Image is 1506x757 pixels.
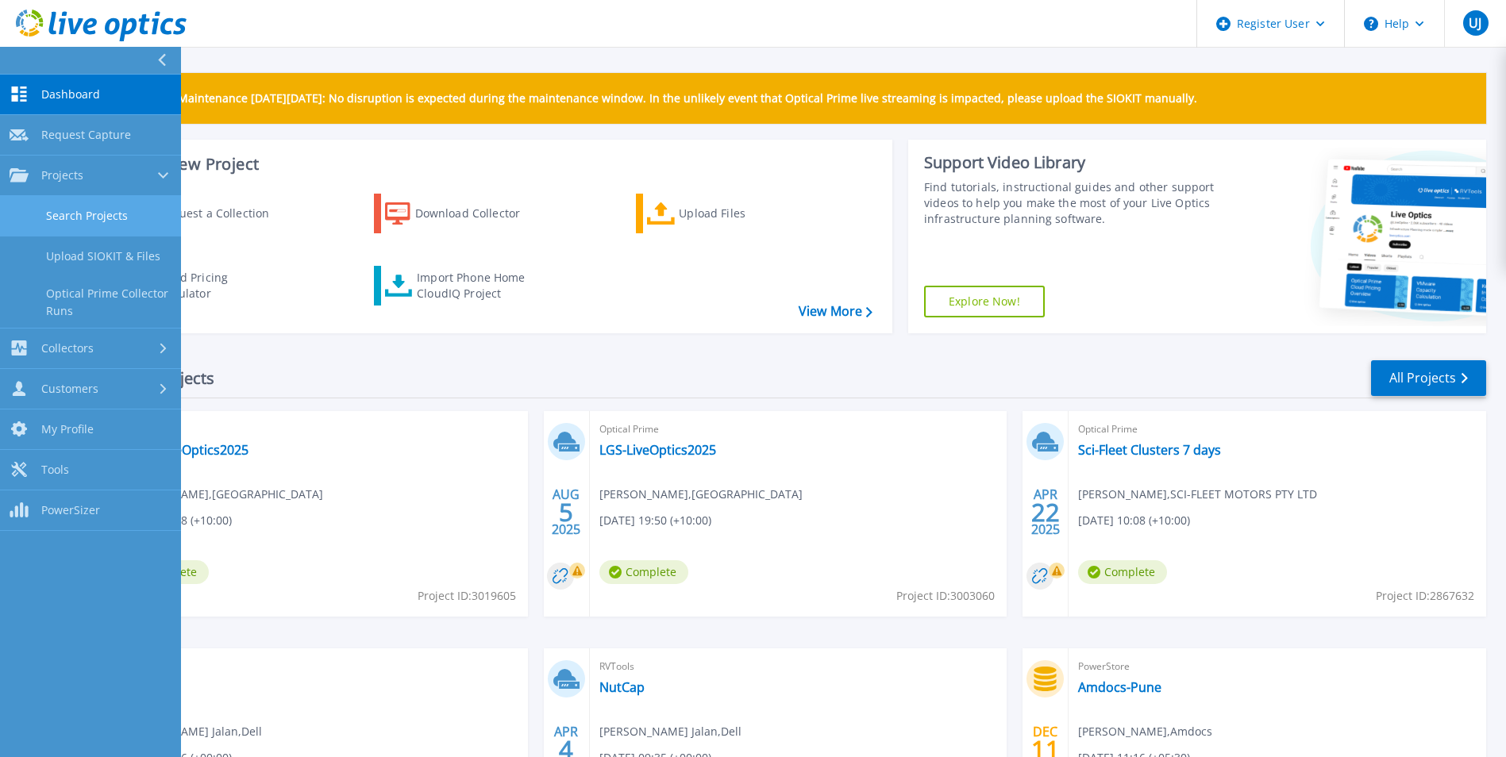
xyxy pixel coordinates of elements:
span: PowerSizer [41,503,100,517]
span: Collectors [41,341,94,355]
div: Request a Collection [158,198,285,229]
span: 22 [1031,505,1060,519]
span: Request Capture [41,128,131,142]
span: [PERSON_NAME] Jalan , Dell [120,723,262,740]
div: AUG 2025 [551,483,581,541]
a: NutCap [599,679,645,695]
span: 5 [559,505,573,519]
p: Scheduled Maintenance [DATE][DATE]: No disruption is expected during the maintenance window. In t... [118,92,1197,105]
div: Upload Files [679,198,806,229]
div: Find tutorials, instructional guides and other support videos to help you make the most of your L... [924,179,1219,227]
span: Tools [41,463,69,477]
span: Customers [41,382,98,396]
a: Amdocs-Pune [1078,679,1161,695]
span: [DATE] 10:08 (+10:00) [1078,512,1190,529]
a: OACC_LiveOptics2025 [120,442,248,458]
span: [DATE] 19:50 (+10:00) [599,512,711,529]
h3: Start a New Project [113,156,872,173]
span: RVTools [599,658,998,675]
a: LGS-LiveOptics2025 [599,442,716,458]
a: View More [799,304,872,319]
span: Complete [599,560,688,584]
div: Support Video Library [924,152,1219,173]
span: Project ID: 3019605 [418,587,516,605]
span: RVTools [120,658,518,675]
span: Dashboard [41,87,100,102]
span: My Profile [41,422,94,436]
span: UJ [1469,17,1481,29]
span: PowerStore [1078,658,1477,675]
span: [PERSON_NAME] , Amdocs [1078,723,1212,740]
div: APR 2025 [1030,483,1061,541]
span: 4 [559,743,573,756]
a: Explore Now! [924,286,1045,317]
a: Cloud Pricing Calculator [113,266,290,305]
span: Project ID: 2867632 [1376,587,1474,605]
span: Projects [41,168,83,183]
span: [PERSON_NAME] Jalan , Dell [599,723,741,740]
span: Optical Prime [599,421,998,438]
span: [PERSON_NAME] , [GEOGRAPHIC_DATA] [599,486,803,503]
div: Cloud Pricing Calculator [156,270,283,302]
span: Optical Prime [120,421,518,438]
span: Project ID: 3003060 [896,587,995,605]
a: Download Collector [374,194,551,233]
span: Complete [1078,560,1167,584]
a: Upload Files [636,194,813,233]
a: All Projects [1371,360,1486,396]
a: Sci-Fleet Clusters 7 days [1078,442,1221,458]
span: Optical Prime [1078,421,1477,438]
span: 11 [1031,743,1060,756]
a: Request a Collection [113,194,290,233]
div: Import Phone Home CloudIQ Project [417,270,541,302]
span: [PERSON_NAME] , SCI-FLEET MOTORS PTY LTD [1078,486,1317,503]
div: Download Collector [415,198,542,229]
span: [PERSON_NAME] , [GEOGRAPHIC_DATA] [120,486,323,503]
